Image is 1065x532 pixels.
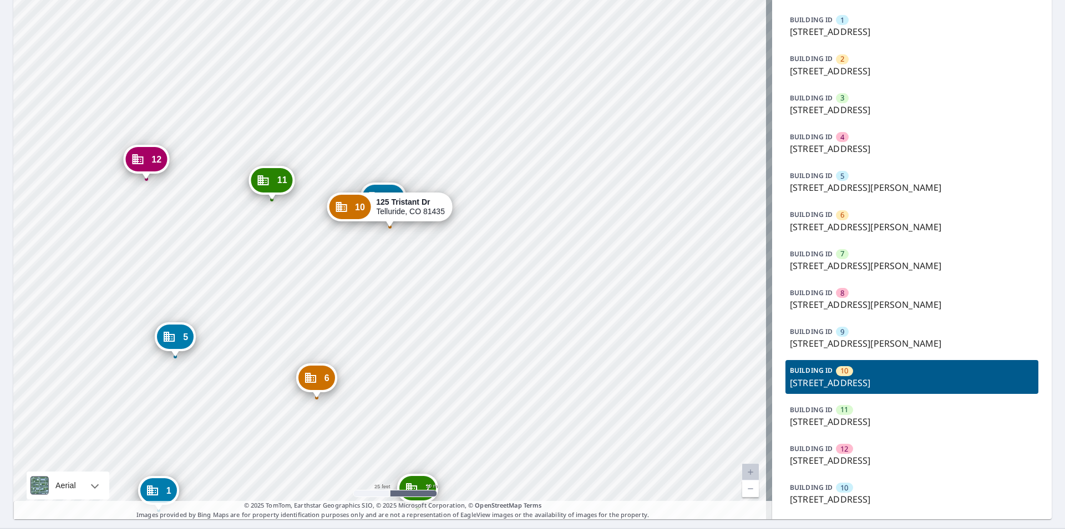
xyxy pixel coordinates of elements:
[249,166,295,200] div: Dropped pin, building 11, Commercial property, 121 Tristant Dr Telluride, CO 81435
[52,472,79,499] div: Aerial
[166,487,171,495] span: 1
[840,288,844,298] span: 8
[397,474,438,508] div: Dropped pin, building 7, Commercial property, 213 Ridgeline Dr Telluride, CO 81435
[790,444,833,453] p: BUILDING ID
[840,132,844,143] span: 4
[790,64,1034,78] p: [STREET_ADDRESS]
[123,145,169,179] div: Dropped pin, building 12, Commercial property, 115 Tristant Dr Telluride, CO 81435
[790,405,833,414] p: BUILDING ID
[790,249,833,259] p: BUILDING ID
[742,480,759,497] a: Current Level 20, Zoom Out
[840,444,848,454] span: 12
[790,454,1034,467] p: [STREET_ADDRESS]
[151,155,161,164] span: 12
[327,192,453,227] div: Dropped pin, building 10, Commercial property, 125 Tristant Dr Telluride, CO 81435
[138,476,179,510] div: Dropped pin, building 1, Commercial property, 112 Tristant Dr Telluride, CO 81435
[277,176,287,184] span: 11
[183,333,188,341] span: 5
[360,183,406,217] div: Dropped pin, building 10, Commercial property, 125 Tristant Dr Telluride, CO 81435
[790,327,833,336] p: BUILDING ID
[790,493,1034,506] p: [STREET_ADDRESS]
[790,366,833,375] p: BUILDING ID
[790,415,1034,428] p: [STREET_ADDRESS]
[524,501,542,509] a: Terms
[790,25,1034,38] p: [STREET_ADDRESS]
[790,376,1034,389] p: [STREET_ADDRESS]
[425,484,430,493] span: 7
[840,249,844,259] span: 7
[376,197,445,216] div: Telluride, CO 81435
[155,322,196,357] div: Dropped pin, building 5, Commercial property, 203 Ridgeline Dr Telluride, CO 81435
[790,220,1034,234] p: [STREET_ADDRESS][PERSON_NAME]
[790,288,833,297] p: BUILDING ID
[840,366,848,376] span: 10
[840,93,844,103] span: 3
[244,501,542,510] span: © 2025 TomTom, Earthstar Geographics SIO, © 2025 Microsoft Corporation, ©
[742,464,759,480] a: Current Level 20, Zoom In Disabled
[790,93,833,103] p: BUILDING ID
[324,374,329,382] span: 6
[475,501,521,509] a: OpenStreetMap
[27,472,109,499] div: Aerial
[790,15,833,24] p: BUILDING ID
[790,171,833,180] p: BUILDING ID
[790,210,833,219] p: BUILDING ID
[355,203,365,211] span: 10
[790,54,833,63] p: BUILDING ID
[840,404,848,415] span: 11
[13,501,772,519] p: Images provided by Bing Maps are for property identification purposes only and are not a represen...
[790,298,1034,311] p: [STREET_ADDRESS][PERSON_NAME]
[840,327,844,337] span: 9
[840,210,844,220] span: 6
[840,15,844,26] span: 1
[840,483,848,493] span: 10
[840,54,844,64] span: 2
[296,363,337,398] div: Dropped pin, building 6, Commercial property, 207 Ridgeline Dr Telluride, CO 81435
[790,181,1034,194] p: [STREET_ADDRESS][PERSON_NAME]
[790,142,1034,155] p: [STREET_ADDRESS]
[790,132,833,141] p: BUILDING ID
[376,197,430,206] strong: 125 Tristant Dr
[790,259,1034,272] p: [STREET_ADDRESS][PERSON_NAME]
[790,483,833,492] p: BUILDING ID
[840,171,844,181] span: 5
[790,337,1034,350] p: [STREET_ADDRESS][PERSON_NAME]
[790,103,1034,116] p: [STREET_ADDRESS]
